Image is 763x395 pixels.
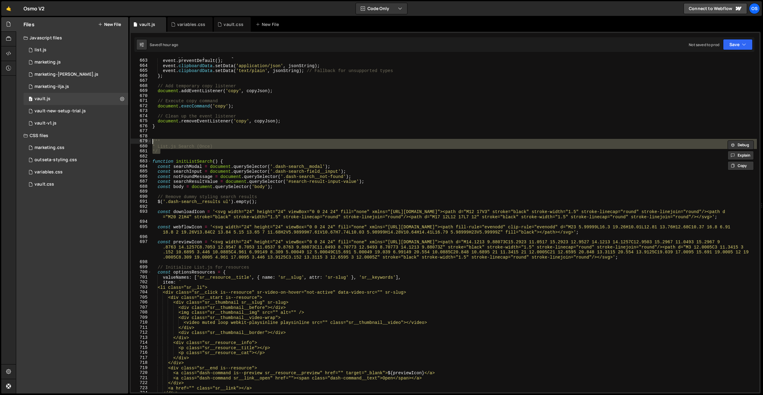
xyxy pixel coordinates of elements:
div: 668 [131,83,152,89]
a: 🤙 [1,1,16,16]
div: 717 [131,355,152,361]
div: 16596/45153.css [24,178,128,190]
div: 670 [131,93,152,99]
div: 684 [131,164,152,169]
div: 687 [131,179,152,184]
button: Debug [728,140,754,150]
div: 721 [131,375,152,381]
div: 692 [131,204,152,209]
div: marketing-ilja.js [35,84,69,89]
div: 702 [131,280,152,285]
div: 697 [131,239,152,259]
div: 706 [131,300,152,305]
button: Code Only [356,3,407,14]
div: Saved [150,42,178,47]
div: 16596/45422.js [24,56,128,68]
div: variables.css [35,169,63,175]
a: Os [749,3,760,14]
div: 703 [131,285,152,290]
div: 673 [131,108,152,114]
div: 712 [131,330,152,335]
h2: Files [24,21,35,28]
div: 709 [131,315,152,320]
div: 16596/45446.css [24,142,128,154]
div: 671 [131,98,152,103]
div: 675 [131,118,152,124]
div: 695 [131,224,152,234]
div: 689 [131,189,152,194]
div: list.js [35,47,46,53]
div: 16596/45132.js [24,117,128,129]
div: 16596/45133.js [24,93,128,105]
div: 672 [131,103,152,109]
div: 715 [131,345,152,350]
div: New File [256,21,281,27]
div: 707 [131,305,152,310]
div: outseta-styling.css [35,157,77,163]
button: Explain [728,151,754,160]
div: 679 [131,139,152,144]
div: 716 [131,350,152,355]
div: vault.css [35,182,54,187]
div: 666 [131,73,152,78]
div: 680 [131,144,152,149]
div: marketing.js [35,60,61,65]
button: Save [723,39,753,50]
div: CSS files [16,129,128,142]
div: 667 [131,78,152,83]
div: 696 [131,234,152,240]
div: 676 [131,124,152,129]
div: 16596/45152.js [24,105,128,117]
div: 664 [131,63,152,68]
div: Javascript files [16,32,128,44]
div: marketing-[PERSON_NAME].js [35,72,98,77]
div: 722 [131,380,152,386]
div: 677 [131,129,152,134]
div: 688 [131,184,152,189]
div: 723 [131,386,152,391]
div: vault-v1.js [35,121,57,126]
button: New File [98,22,121,27]
div: 665 [131,68,152,73]
div: vault.js [35,96,50,102]
div: 700 [131,270,152,275]
span: 0 [29,97,32,102]
div: variables.css [177,21,205,27]
div: 16596/45154.css [24,166,128,178]
div: 16596/45151.js [24,44,128,56]
div: vault-new-setup-trial.js [35,108,86,114]
div: marketing.css [35,145,64,150]
div: 685 [131,169,152,174]
div: 690 [131,194,152,199]
div: 705 [131,295,152,300]
div: 714 [131,340,152,345]
a: Connect to Webflow [684,3,747,14]
div: 713 [131,335,152,340]
div: 686 [131,174,152,179]
div: 693 [131,209,152,219]
div: Not saved to prod [689,42,719,47]
div: 678 [131,134,152,139]
button: Copy [728,161,754,170]
div: 674 [131,114,152,119]
div: 663 [131,58,152,63]
div: 718 [131,360,152,365]
div: 704 [131,290,152,295]
div: 694 [131,219,152,224]
div: 16596/45424.js [24,68,128,81]
div: 701 [131,275,152,280]
div: 720 [131,370,152,375]
div: vault.css [224,21,243,27]
div: 719 [131,365,152,371]
div: 698 [131,259,152,265]
div: Osmo V2 [24,5,45,12]
div: 699 [131,265,152,270]
div: 16596/45423.js [24,81,128,93]
div: 711 [131,325,152,330]
div: 710 [131,320,152,325]
div: 1 hour ago [161,42,178,47]
div: 683 [131,159,152,164]
div: 708 [131,310,152,315]
div: 16596/45156.css [24,154,128,166]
